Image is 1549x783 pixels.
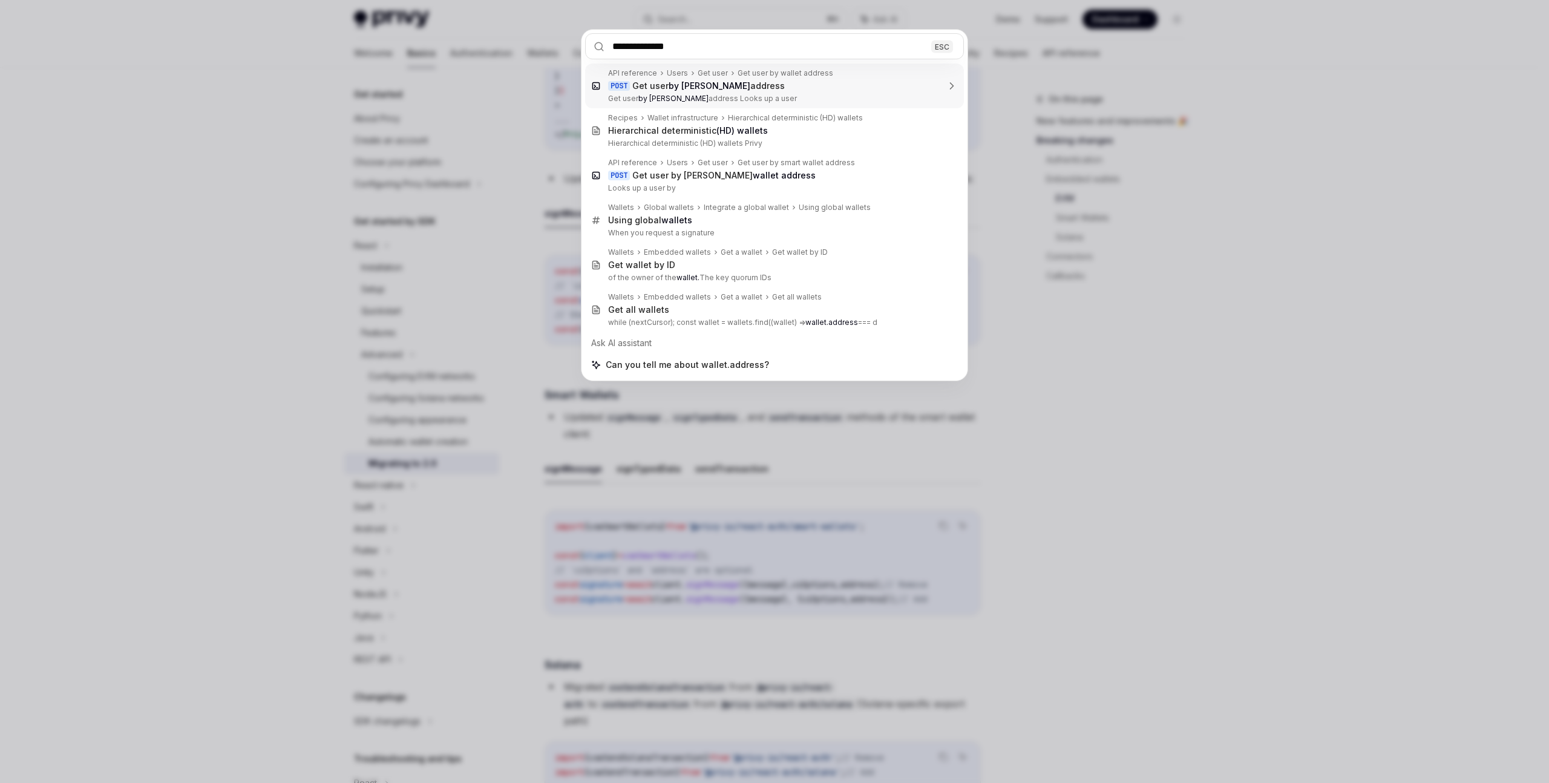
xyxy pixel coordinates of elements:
[608,158,657,168] div: API reference
[805,318,858,327] b: wallet.address
[638,94,709,103] b: by [PERSON_NAME]
[644,292,711,302] div: Embedded wallets
[676,273,699,282] b: wallet.
[608,318,938,327] p: while (nextCursor); const wallet = wallets.find((wallet) => === d
[667,68,688,78] div: Users
[608,203,634,212] div: Wallets
[608,304,669,315] div: Get all wallets
[647,113,718,123] div: Wallet infrastructure
[608,215,692,226] div: Using global
[644,247,711,257] div: Embedded wallets
[644,203,694,212] div: Global wallets
[661,215,692,225] b: wallets
[608,273,938,283] p: of the owner of the The key quorum IDs
[799,203,871,212] div: Using global wallets
[667,158,688,168] div: Users
[608,81,630,91] div: POST
[632,170,816,181] div: Get user by [PERSON_NAME]
[608,183,938,193] p: Looks up a user by
[608,125,768,136] div: Hierarchical deterministic
[585,332,964,354] div: Ask AI assistant
[931,40,953,53] div: ESC
[632,80,785,91] div: Get user address
[721,247,762,257] div: Get a wallet
[669,80,750,91] b: by [PERSON_NAME]
[608,139,938,148] p: Hierarchical deterministic (HD) wallets Privy
[608,292,634,302] div: Wallets
[738,68,833,78] div: Get user by wallet address
[608,94,938,103] p: Get user address Looks up a user
[698,68,728,78] div: Get user
[753,170,816,180] b: wallet address
[728,113,863,123] div: Hierarchical deterministic (HD) wallets
[716,125,768,136] b: (HD) wallets
[738,158,855,168] div: Get user by smart wallet address
[608,228,938,238] p: When you request a signature
[608,260,675,270] div: Get wallet by ID
[608,68,657,78] div: API reference
[698,158,728,168] div: Get user
[721,292,762,302] div: Get a wallet
[608,113,638,123] div: Recipes
[704,203,789,212] div: Integrate a global wallet
[606,359,769,371] span: Can you tell me about wallet.address?
[608,247,634,257] div: Wallets
[772,247,828,257] div: Get wallet by ID
[772,292,822,302] div: Get all wallets
[608,171,630,180] div: POST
